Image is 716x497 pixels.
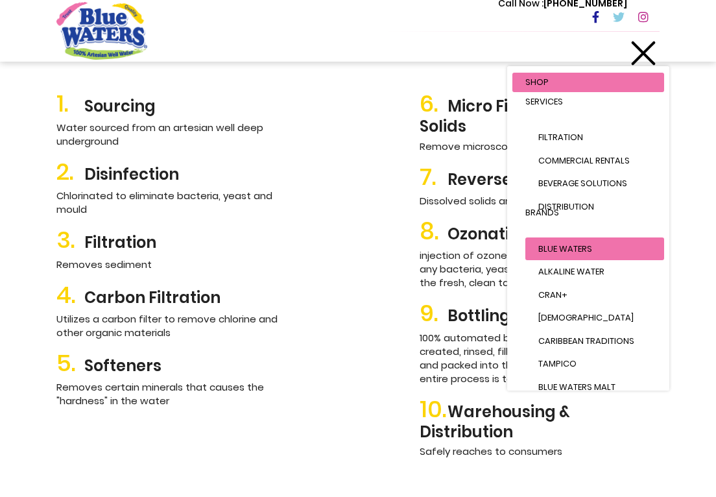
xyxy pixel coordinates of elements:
[538,381,615,393] span: Blue Waters Malt
[420,331,660,385] p: 100% automated bottling line where the bottles created, rinsed, filled, capped, labelled, dated a...
[56,121,296,148] p: Water sourced from an artesian well deep underground
[420,395,447,423] span: 10.
[420,90,447,117] span: 6.
[420,299,660,327] h2: Bottling
[56,2,147,59] a: store logo
[538,311,634,324] span: [DEMOGRAPHIC_DATA]
[525,76,549,88] span: Shop
[56,349,84,377] span: 5.
[56,90,84,117] span: 1.
[538,131,583,143] span: Filtration
[538,177,627,189] span: Beverage Solutions
[420,444,660,458] p: Safely reaches to consumers
[538,154,630,167] span: Commercial Rentals
[538,358,577,370] span: Tampico
[420,139,660,153] p: Remove microscopic particles
[56,349,296,377] h2: Softeners
[420,217,660,245] h2: Ozonation
[538,335,634,347] span: Caribbean Traditions
[538,200,594,213] span: Distribution
[538,265,604,278] span: Alkaline Water
[420,299,447,327] span: 9.
[56,90,296,117] h2: Sourcing
[56,281,84,309] span: 4.
[56,281,296,309] h2: Carbon Filtration
[56,226,296,254] h2: Filtration
[56,158,296,186] h2: Disinfection
[525,95,563,108] span: Services
[420,194,660,208] p: Dissolved solids and salts, and other impurities
[420,395,660,442] h2: Warehousing & Distribution
[56,226,84,254] span: 3.
[56,189,296,216] p: Chlorinated to eliminate bacteria, yeast and mould
[420,163,447,191] span: 7.
[56,158,84,186] span: 2.
[56,380,296,407] p: Removes certain minerals that causes the "hardness" in the water
[420,90,660,136] h2: Micro Filtration Remove Solids
[420,217,447,245] span: 8.
[420,163,660,191] h2: Reverse Osmosis
[420,248,660,289] p: injection of ozone into the water to eliminate any bacteria, yeast and mould and preserves the fr...
[538,289,567,301] span: Cran+
[56,258,296,271] p: Removes sediment
[56,312,296,339] p: Utilizes a carbon filter to remove chlorine and other organic materials
[538,243,592,255] span: Blue Waters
